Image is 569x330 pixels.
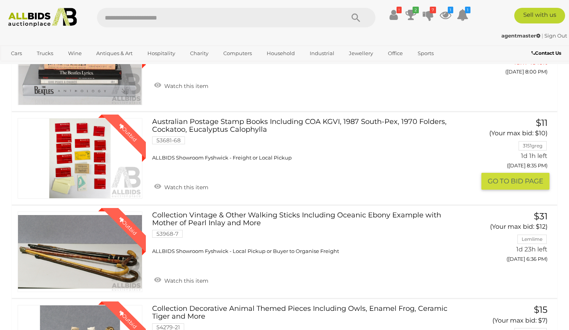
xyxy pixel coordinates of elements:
a: Watch this item [152,79,210,91]
strong: agentmaster [501,32,540,39]
i: 1 [465,7,470,13]
a: Office [383,47,408,60]
i: 2 [413,7,419,13]
a: [GEOGRAPHIC_DATA] [6,60,72,73]
a: Cars [6,47,27,60]
span: Watch this item [162,184,208,191]
a: Contact Us [531,49,563,57]
span: Watch this item [162,82,208,90]
a: Household [262,47,300,60]
button: GO TO BID PAGE [481,173,549,190]
a: Sports [413,47,439,60]
a: 7 [422,8,434,22]
a: 1 [457,8,468,22]
span: $31 [534,211,547,222]
a: $38 (Your max bid: $37) montyb 18m 4s left ([DATE] 8:00 PM) [472,25,550,79]
a: agentmaster [501,32,542,39]
a: Outbid [18,118,142,199]
a: Watch this item [152,181,210,192]
button: Search [336,8,375,27]
a: Collection Vintage & Other Walking Sticks Including Oceanic Ebony Example with Mother of Pearl In... [158,212,461,255]
a: Watch this item [152,274,210,286]
i: ! [397,7,402,13]
a: Wine [63,47,87,60]
i: 7 [430,7,436,13]
a: Hospitality [142,47,180,60]
a: ! [388,8,400,22]
div: Outbid [110,115,146,151]
a: Computers [218,47,257,60]
a: Industrial [305,47,339,60]
a: Outbid [18,25,142,105]
a: 2 [405,8,417,22]
div: Outbid [110,208,146,244]
a: Outbid [18,212,142,292]
span: Watch this item [162,277,208,284]
a: $11 (Your max bid: $10) 3151greg 1d 1h left ([DATE] 8:35 PM) GO TO BID PAGE [472,118,550,190]
a: $31 (Your max bid: $12) Lemlime 1d 23h left ([DATE] 6:36 PM) [472,212,550,266]
span: | [542,32,543,39]
a: Sell with us [514,8,565,23]
span: $15 [534,304,547,315]
a: Charity [185,47,214,60]
a: Sign Out [544,32,567,39]
i: 1 [448,7,453,13]
a: Trucks [32,47,58,60]
b: Contact Us [531,50,561,56]
img: Allbids.com.au [4,8,81,27]
span: $11 [536,117,547,128]
a: Antiques & Art [91,47,138,60]
a: Jewellery [344,47,378,60]
a: 1 [440,8,451,22]
a: Australian Postage Stamp Books Including COA KGVI, 1987 South-Pex, 1970 Folders, Cockatoo, Eucaly... [158,118,461,161]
